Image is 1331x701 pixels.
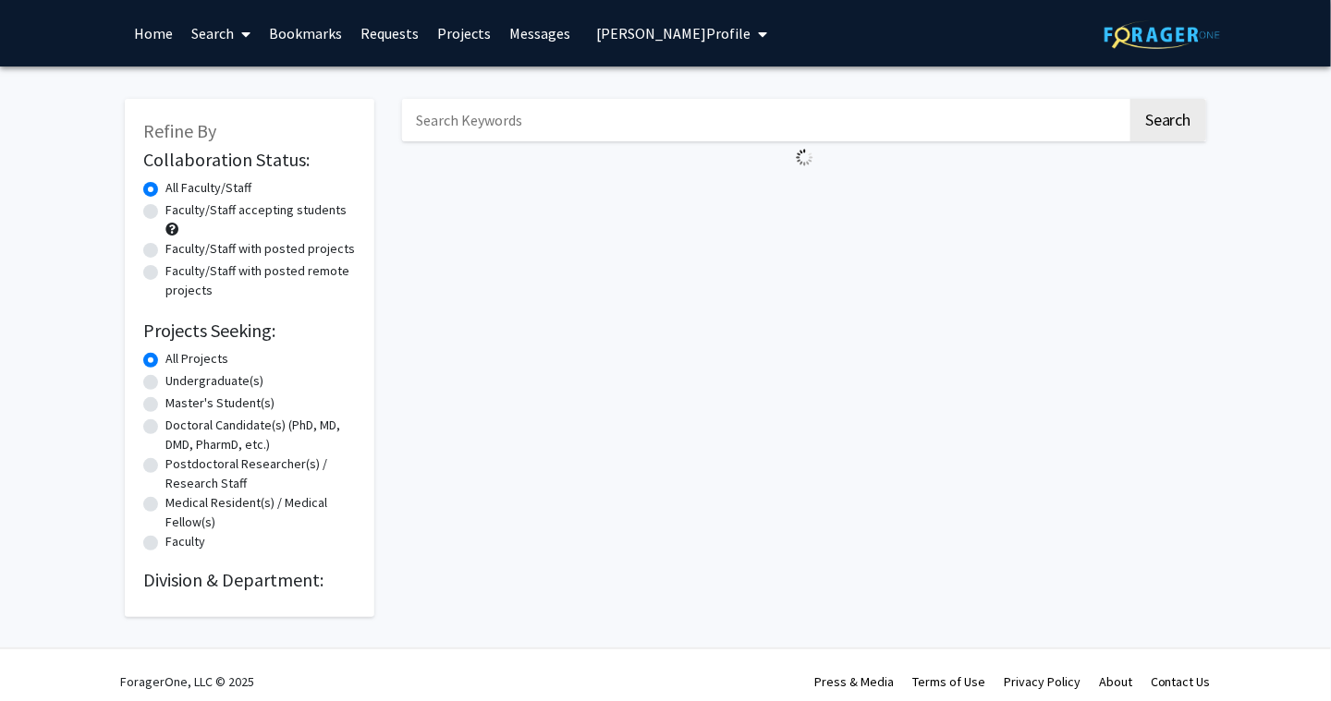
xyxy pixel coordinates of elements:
span: Refine By [143,119,216,142]
label: Undergraduate(s) [165,371,263,391]
input: Search Keywords [402,99,1128,141]
a: Projects [428,1,500,66]
label: Faculty/Staff with posted projects [165,239,355,259]
label: Faculty/Staff accepting students [165,200,347,220]
a: About [1099,673,1132,690]
a: Terms of Use [912,673,985,690]
a: Search [182,1,260,66]
img: ForagerOne Logo [1105,20,1220,49]
img: Loading [788,141,821,174]
nav: Page navigation [402,174,1206,216]
a: Privacy Policy [1004,673,1081,690]
a: Bookmarks [260,1,351,66]
a: Press & Media [814,673,894,690]
label: All Projects [165,349,228,369]
h2: Collaboration Status: [143,149,356,171]
iframe: Chat [1252,618,1317,687]
a: Home [125,1,182,66]
label: Doctoral Candidate(s) (PhD, MD, DMD, PharmD, etc.) [165,416,356,454]
label: Faculty [165,532,205,551]
label: All Faculty/Staff [165,178,251,198]
label: Medical Resident(s) / Medical Fellow(s) [165,493,356,532]
h2: Division & Department: [143,569,356,591]
label: Master's Student(s) [165,393,275,413]
a: Messages [500,1,580,66]
label: Faculty/Staff with posted remote projects [165,261,356,300]
button: Search [1130,99,1206,141]
span: [PERSON_NAME] Profile [596,24,751,42]
a: Contact Us [1151,673,1211,690]
label: Postdoctoral Researcher(s) / Research Staff [165,454,356,493]
h2: Projects Seeking: [143,320,356,342]
a: Requests [351,1,428,66]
